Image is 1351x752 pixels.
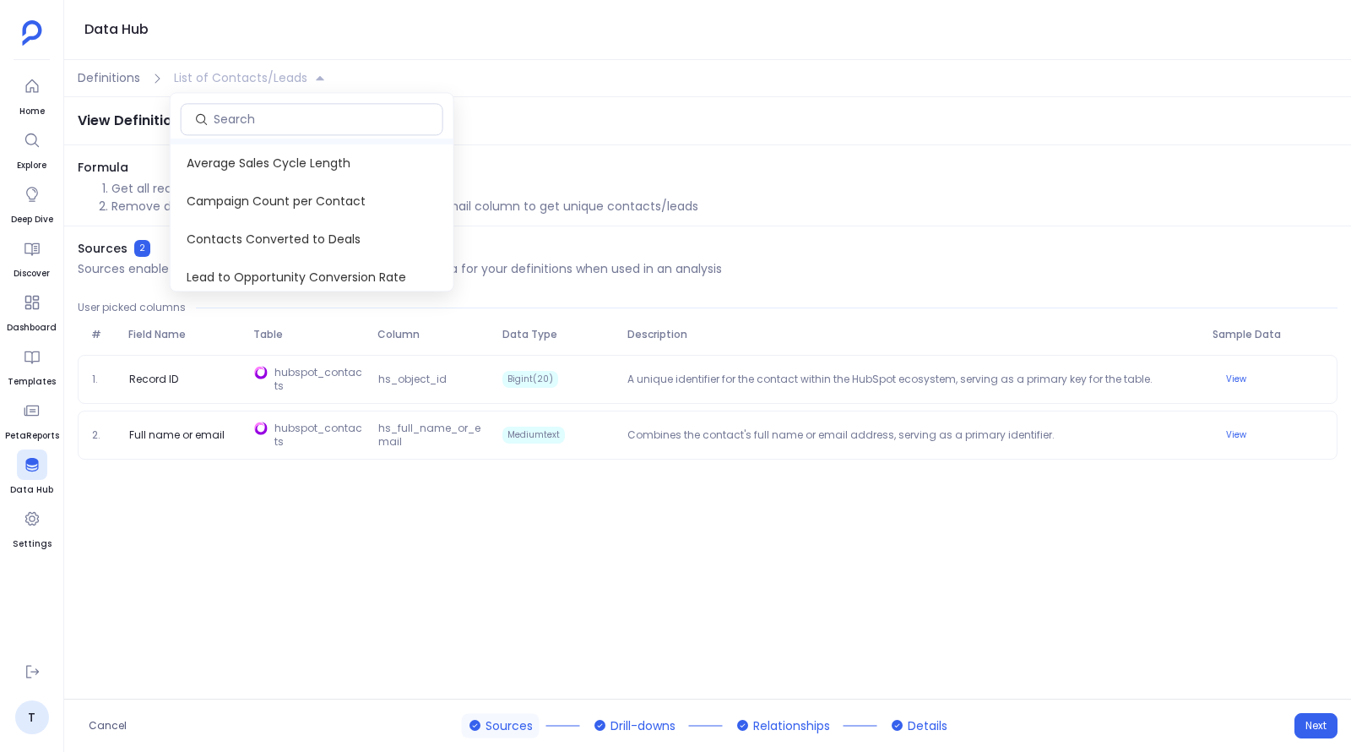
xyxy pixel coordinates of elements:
span: View Definition - [78,111,192,130]
h1: Data Hub [84,18,149,41]
span: Description [621,328,1207,341]
span: hubspot_contacts [274,422,365,449]
a: Data Hub [10,450,53,497]
span: Sources [78,240,128,257]
a: Settings [13,504,52,551]
span: Sample Data [1206,328,1331,341]
a: PetaReports [5,395,59,443]
span: Campaign Count per Contact [171,183,453,221]
span: Definitions [78,69,140,87]
input: Search [214,111,442,128]
span: Relationships [753,717,830,734]
span: Templates [8,375,56,389]
span: Average Sales Cycle Length [171,144,453,183]
span: Mediumtext [502,427,565,444]
span: Field Name [122,328,247,341]
span: Formula [78,159,1337,177]
button: View [1216,369,1256,390]
p: A unique identifier for the contact within the HubSpot ecosystem, serving as a primary key for th... [621,373,1206,386]
span: User picked columns [78,301,186,314]
span: Contacts Converted to Deals [171,221,453,259]
span: hs_object_id [372,373,496,386]
button: Sources [462,713,540,738]
a: Dashboard [7,287,57,335]
span: Home [17,105,47,118]
a: Home [17,71,47,118]
span: Column [371,328,496,341]
span: Sources [486,717,533,734]
a: Deep Dive [11,179,53,226]
span: hubspot_contacts [274,366,365,393]
a: T [15,700,49,734]
span: Full name or email [122,428,231,442]
a: Discover [14,233,50,281]
span: Drill-downs [610,717,675,734]
button: List of Contacts/Leads [171,64,329,92]
p: Combines the contact's full name or email address, serving as a primary identifier. [621,428,1206,442]
span: List of Contacts/Leads [174,69,307,87]
span: hs_full_name_or_email [372,422,496,449]
a: Templates [8,341,56,389]
p: Sources enable the system to accurately retrieve the right data for your definitions when used in... [78,260,722,277]
li: Remove duplicate records based on hs_full_name_or_email column to get unique contacts/leads [111,198,1337,215]
span: # [84,328,122,341]
button: Relationships [730,713,837,738]
span: Explore [17,159,47,172]
span: 2. [85,428,122,442]
button: Drill-downs [587,713,682,738]
img: petavue logo [22,20,42,46]
span: Deep Dive [11,213,53,226]
a: Explore [17,125,47,172]
span: Data Type [496,328,621,341]
button: Cancel [78,713,138,738]
span: Details [908,717,947,734]
button: View [1216,425,1256,445]
span: Lead to Opportunity Conversion Rate [171,259,453,297]
span: Dashboard [7,321,57,335]
span: Record ID [122,373,185,386]
span: Data Hub [10,483,53,497]
li: Get all records from hubspot_contacts table [111,180,1337,198]
button: Next [1294,713,1337,738]
button: Details [884,713,954,738]
span: PetaReports [5,429,59,443]
span: Discover [14,267,50,281]
span: Bigint(20) [502,371,558,388]
span: 1. [85,373,122,386]
span: Settings [13,537,52,551]
span: 2 [134,240,150,257]
span: Table [247,328,372,341]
